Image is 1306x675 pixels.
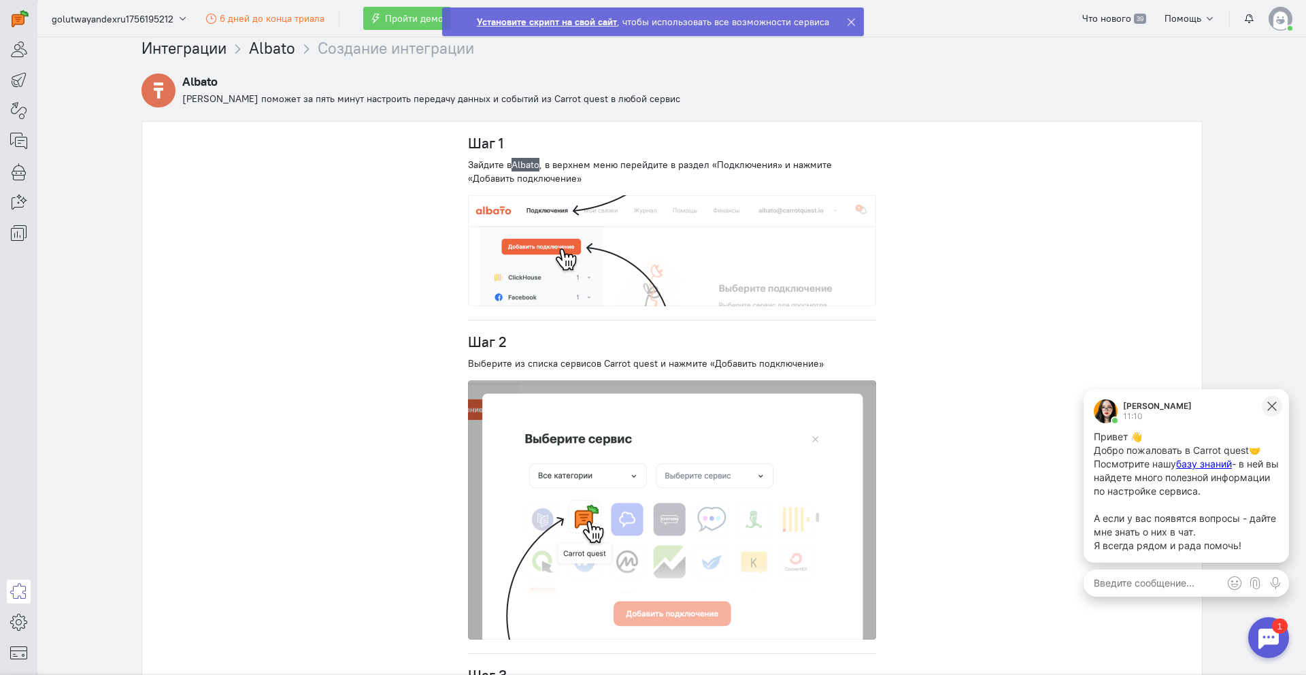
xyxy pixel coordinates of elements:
[477,15,829,29] div: , чтобы использовать все возможности сервиса
[24,131,206,156] span: А если у вас появятся вопросы - дайте мне знать о них в чат.
[477,16,617,28] strong: Установите скрипт на свой сайт
[182,75,218,88] h4: Albato
[24,158,171,169] span: Я всегда рядом и рада помочь!
[44,6,195,31] button: golutwayandexru1756195212
[962,20,1007,33] span: Я согласен
[195,191,216,212] button: Голосовое сообщение
[385,12,443,24] span: Пройти демо
[1075,7,1153,30] a: Что нового 39
[468,158,876,185] div: Зайдите в , в верхнем меню перейдите в раздел «Подключения» и нажмите «Добавить подключение»
[1082,12,1131,24] span: Что нового
[468,380,876,640] img: albato-2.jpg
[1157,7,1223,30] button: Помощь
[468,357,876,370] div: Выберите из списка сервисов Carrot quest и нажмите «Добавить подключение»
[141,37,1203,60] nav: breadcrumb
[53,20,122,29] div: [PERSON_NAME]
[52,12,173,26] span: golutwayandexru1756195212
[468,195,876,306] img: albato-1.jpg
[141,38,227,58] a: Интеграции
[106,76,162,88] a: базу знаний
[950,13,1018,40] button: Я согласен
[468,135,876,151] h3: Шаг 1
[885,27,908,37] a: здесь
[24,76,209,115] span: - в ней вы найдете много полезной информации по настройке сервиса.
[31,8,46,23] div: 1
[1134,14,1145,24] span: 39
[318,38,474,58] span: Создание интеграции
[468,334,876,350] h3: Шаг 2
[12,10,29,27] img: carrot-quest.svg
[512,159,539,171] a: Albato
[363,7,451,30] button: Пройти демо
[249,38,295,58] a: Albato
[24,49,72,61] span: Привет 👋
[286,15,935,38] div: Мы используем cookies для улучшения работы сайта, анализа трафика и персонализации. Используя сай...
[24,63,190,74] span: Добро пожаловать в Carrot quest🤝
[24,76,106,88] span: Посмотрите нашу
[220,12,324,24] span: 6 дней до конца триала
[53,31,122,39] div: 11:10
[182,92,1203,105] div: [PERSON_NAME] поможет за пять минут настроить передачу данных и событий из Carrot quest в любой с...
[1269,7,1292,31] img: default-v4.png
[1165,12,1201,24] span: Помощь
